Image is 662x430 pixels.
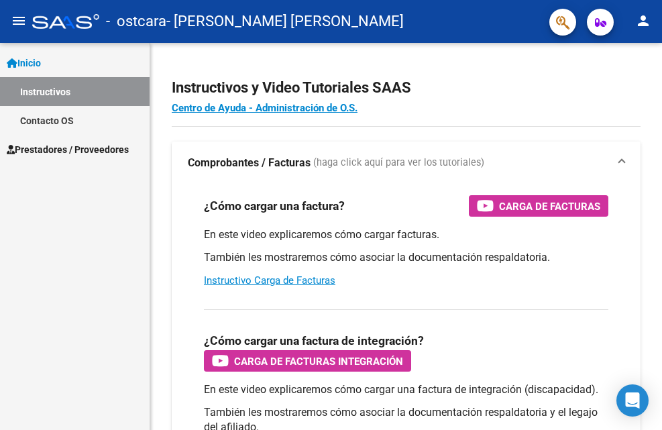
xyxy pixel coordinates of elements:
span: Carga de Facturas Integración [234,353,403,370]
span: Carga de Facturas [499,198,600,215]
p: En este video explicaremos cómo cargar facturas. [204,227,608,242]
span: - ostcara [106,7,166,36]
mat-icon: person [635,13,651,29]
span: - [PERSON_NAME] [PERSON_NAME] [166,7,404,36]
div: Open Intercom Messenger [616,384,649,417]
p: En este video explicaremos cómo cargar una factura de integración (discapacidad). [204,382,608,397]
h2: Instructivos y Video Tutoriales SAAS [172,75,641,101]
mat-expansion-panel-header: Comprobantes / Facturas (haga click aquí para ver los tutoriales) [172,142,641,184]
strong: Comprobantes / Facturas [188,156,311,170]
a: Instructivo Carga de Facturas [204,274,335,286]
button: Carga de Facturas Integración [204,350,411,372]
span: Prestadores / Proveedores [7,142,129,157]
span: (haga click aquí para ver los tutoriales) [313,156,484,170]
span: Inicio [7,56,41,70]
button: Carga de Facturas [469,195,608,217]
mat-icon: menu [11,13,27,29]
h3: ¿Cómo cargar una factura de integración? [204,331,424,350]
a: Centro de Ayuda - Administración de O.S. [172,102,357,114]
p: También les mostraremos cómo asociar la documentación respaldatoria. [204,250,608,265]
h3: ¿Cómo cargar una factura? [204,197,345,215]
